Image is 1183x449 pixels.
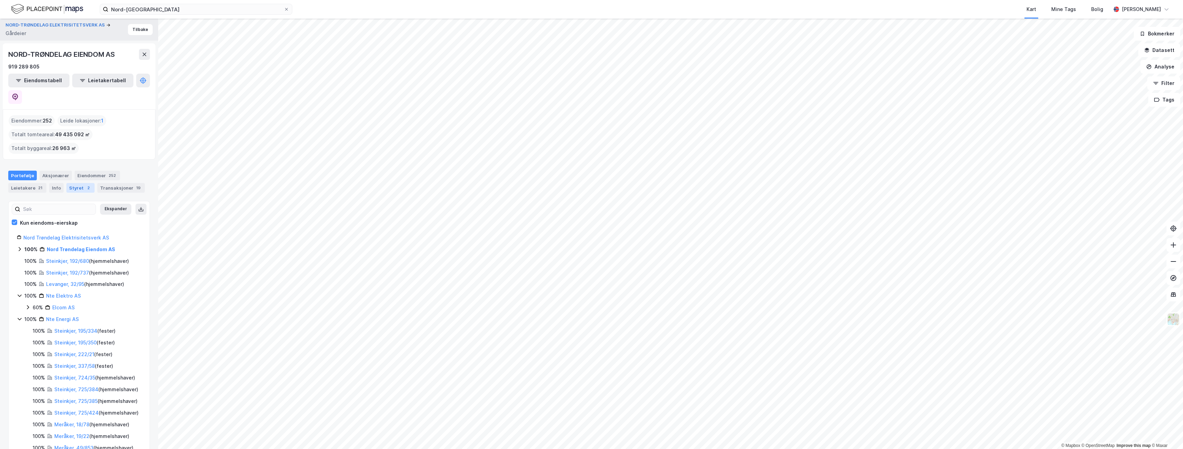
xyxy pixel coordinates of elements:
[54,363,95,369] a: Steinkjer, 337/58
[9,115,55,126] div: Eiendommer :
[8,183,46,193] div: Leietakere
[100,204,131,215] button: Ekspander
[33,327,45,335] div: 100%
[54,397,138,405] div: ( hjemmelshaver )
[33,362,45,370] div: 100%
[54,327,116,335] div: ( fester )
[33,385,45,394] div: 100%
[54,420,129,429] div: ( hjemmelshaver )
[24,245,37,254] div: 100%
[107,172,117,179] div: 252
[8,49,116,60] div: NORD-TRØNDELAG EIENDOM AS
[135,184,142,191] div: 19
[33,350,45,359] div: 100%
[1148,93,1180,107] button: Tags
[101,117,104,125] span: 1
[9,129,93,140] div: Totalt tomteareal :
[1082,443,1115,448] a: OpenStreetMap
[1149,416,1183,449] div: Kontrollprogram for chat
[54,374,135,382] div: ( hjemmelshaver )
[40,171,72,180] div: Aksjonærer
[54,362,113,370] div: ( fester )
[6,29,26,38] div: Gårdeier
[54,328,97,334] a: Steinkjer, 195/334
[54,351,94,357] a: Steinkjer, 222/21
[47,246,115,252] a: Nord Trøndelag Eiendom AS
[1051,5,1076,13] div: Mine Tags
[23,235,109,240] a: Nord Trøndelag Elektrisitetsverk AS
[33,374,45,382] div: 100%
[24,280,37,288] div: 100%
[11,3,83,15] img: logo.f888ab2527a4732fd821a326f86c7f29.svg
[1091,5,1103,13] div: Bolig
[33,420,45,429] div: 100%
[1149,416,1183,449] iframe: Chat Widget
[24,315,37,323] div: 100%
[54,340,97,345] a: Steinkjer, 195/350
[46,258,89,264] a: Steinkjer, 192/680
[9,143,79,154] div: Totalt byggareal :
[46,269,129,277] div: ( hjemmelshaver )
[57,115,106,126] div: Leide lokasjoner :
[46,293,81,299] a: Nte Elektro AS
[8,171,37,180] div: Portefølje
[46,316,79,322] a: Nte Energi AS
[1117,443,1151,448] a: Improve this map
[49,183,64,193] div: Info
[43,117,52,125] span: 252
[1147,76,1180,90] button: Filter
[46,270,89,276] a: Steinkjer, 192/737
[1138,43,1180,57] button: Datasett
[54,375,95,381] a: Steinkjer, 724/35
[54,385,138,394] div: ( hjemmelshaver )
[24,269,37,277] div: 100%
[46,280,124,288] div: ( hjemmelshaver )
[54,386,98,392] a: Steinkjer, 725/384
[1167,313,1180,326] img: Z
[66,183,95,193] div: Styret
[37,184,44,191] div: 21
[33,397,45,405] div: 100%
[52,304,75,310] a: Elcom AS
[8,74,69,87] button: Eiendomstabell
[20,204,96,214] input: Søk
[46,281,84,287] a: Levanger, 32/95
[33,339,45,347] div: 100%
[52,144,76,152] span: 26 963 ㎡
[20,219,78,227] div: Kun eiendoms-eierskap
[1140,60,1180,74] button: Analyse
[128,24,153,35] button: Tilbake
[54,339,115,347] div: ( fester )
[108,4,284,14] input: Søk på adresse, matrikkel, gårdeiere, leietakere eller personer
[1134,27,1180,41] button: Bokmerker
[24,257,37,265] div: 100%
[24,292,37,300] div: 100%
[33,409,45,417] div: 100%
[54,398,98,404] a: Steinkjer, 725/385
[54,433,89,439] a: Meråker, 19/22
[72,74,133,87] button: Leietakertabell
[8,63,40,71] div: 919 289 805
[33,303,43,312] div: 60%
[97,183,145,193] div: Transaksjoner
[85,184,92,191] div: 2
[54,409,139,417] div: ( hjemmelshaver )
[46,257,129,265] div: ( hjemmelshaver )
[54,350,112,359] div: ( fester )
[55,130,90,139] span: 49 435 092 ㎡
[1027,5,1036,13] div: Kart
[33,432,45,440] div: 100%
[6,22,106,29] button: NORD-TRØNDELAG ELEKTRISITETSVERK AS
[1122,5,1161,13] div: [PERSON_NAME]
[54,421,89,427] a: Meråker, 18/78
[1061,443,1080,448] a: Mapbox
[54,432,129,440] div: ( hjemmelshaver )
[75,171,120,180] div: Eiendommer
[54,410,99,416] a: Steinkjer, 725/424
